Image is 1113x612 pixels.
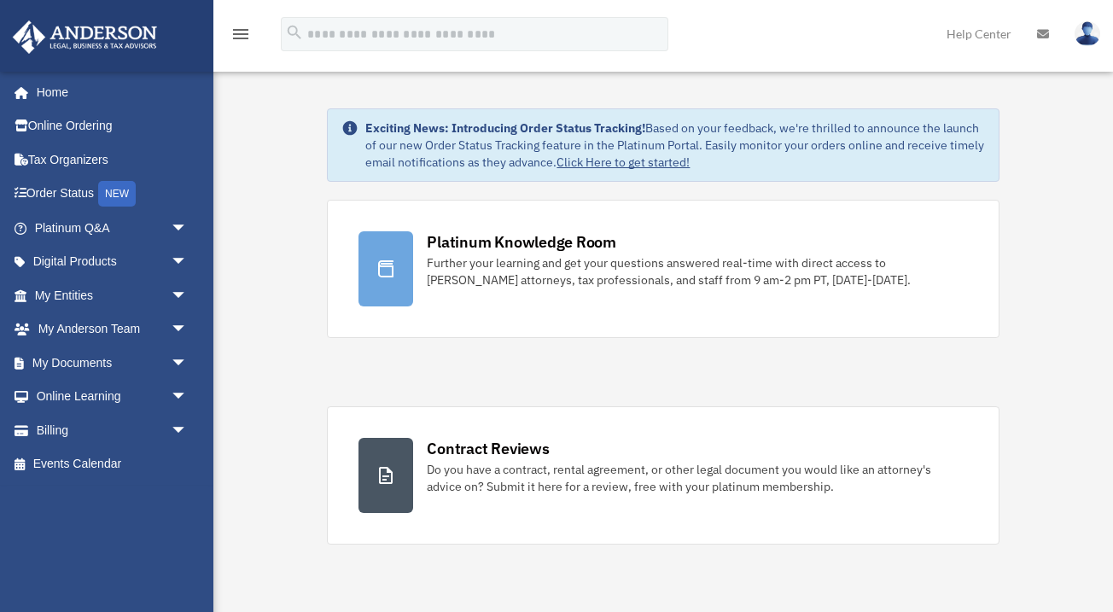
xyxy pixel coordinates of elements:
[327,406,999,545] a: Contract Reviews Do you have a contract, rental agreement, or other legal document you would like...
[12,413,213,447] a: Billingarrow_drop_down
[427,438,549,459] div: Contract Reviews
[12,346,213,380] a: My Documentsarrow_drop_down
[12,75,205,109] a: Home
[171,346,205,381] span: arrow_drop_down
[171,211,205,246] span: arrow_drop_down
[12,211,213,245] a: Platinum Q&Aarrow_drop_down
[171,380,205,415] span: arrow_drop_down
[556,154,690,170] a: Click Here to get started!
[171,413,205,448] span: arrow_drop_down
[12,278,213,312] a: My Entitiesarrow_drop_down
[171,312,205,347] span: arrow_drop_down
[12,143,213,177] a: Tax Organizers
[1075,21,1100,46] img: User Pic
[230,24,251,44] i: menu
[365,120,645,136] strong: Exciting News: Introducing Order Status Tracking!
[12,245,213,279] a: Digital Productsarrow_drop_down
[171,278,205,313] span: arrow_drop_down
[327,200,999,338] a: Platinum Knowledge Room Further your learning and get your questions answered real-time with dire...
[427,254,967,289] div: Further your learning and get your questions answered real-time with direct access to [PERSON_NAM...
[12,312,213,347] a: My Anderson Teamarrow_drop_down
[8,20,162,54] img: Anderson Advisors Platinum Portal
[230,30,251,44] a: menu
[12,177,213,212] a: Order StatusNEW
[12,109,213,143] a: Online Ordering
[427,461,967,495] div: Do you have a contract, rental agreement, or other legal document you would like an attorney's ad...
[12,447,213,481] a: Events Calendar
[12,380,213,414] a: Online Learningarrow_drop_down
[171,245,205,280] span: arrow_drop_down
[365,119,984,171] div: Based on your feedback, we're thrilled to announce the launch of our new Order Status Tracking fe...
[98,181,136,207] div: NEW
[427,231,616,253] div: Platinum Knowledge Room
[285,23,304,42] i: search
